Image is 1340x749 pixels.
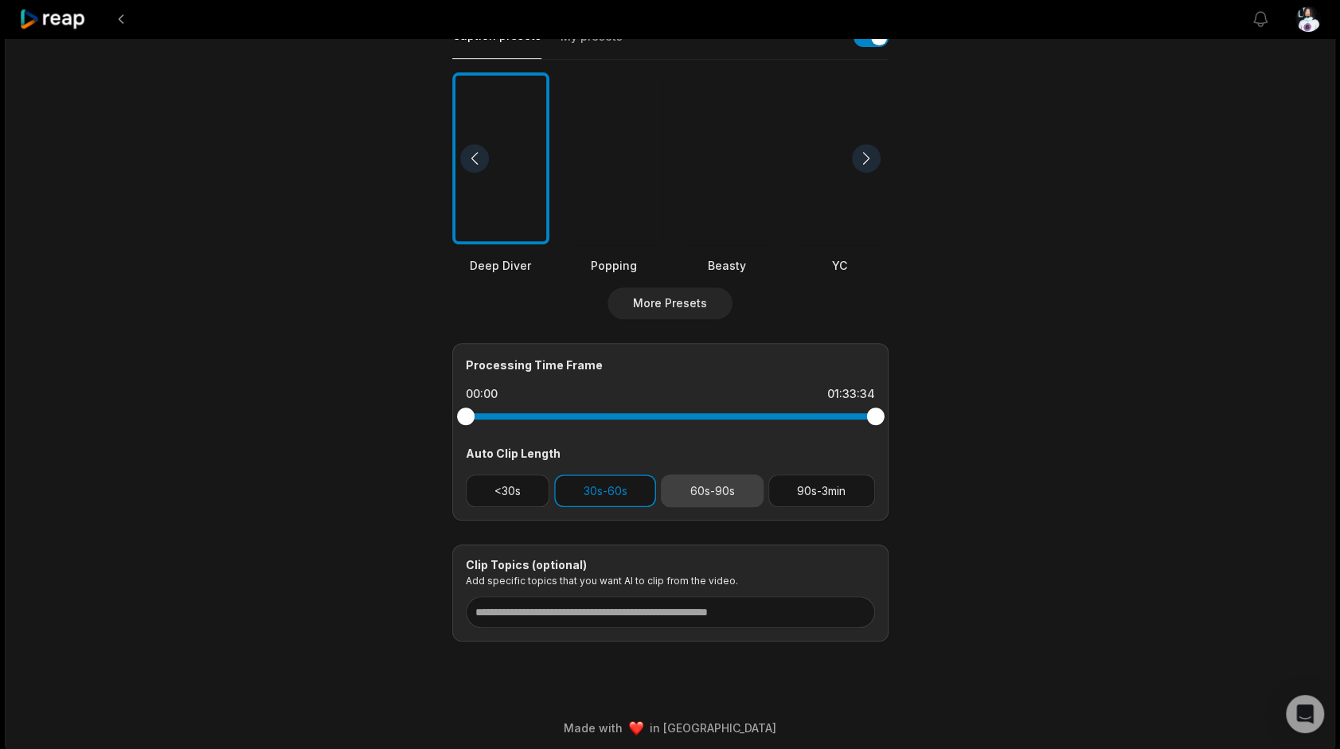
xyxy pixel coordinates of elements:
div: Made with in [GEOGRAPHIC_DATA] [20,720,1320,736]
p: Add specific topics that you want AI to clip from the video. [466,575,875,587]
button: 60s-90s [661,474,764,507]
div: YC [791,257,889,274]
div: Popping [565,257,662,274]
div: Beasty [678,257,775,274]
div: 01:33:34 [827,386,875,402]
button: My presets [561,29,623,59]
div: Processing Time Frame [466,357,875,373]
button: Caption presets [452,28,541,59]
div: 00:00 [466,386,498,402]
img: heart emoji [629,721,643,735]
div: Open Intercom Messenger [1286,695,1324,733]
button: More Presets [607,287,733,319]
button: 30s-60s [554,474,656,507]
div: Auto Clip Length [466,445,875,462]
div: Deep Diver [452,257,549,274]
div: Clip Topics (optional) [466,558,875,572]
button: <30s [466,474,550,507]
button: 90s-3min [768,474,875,507]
